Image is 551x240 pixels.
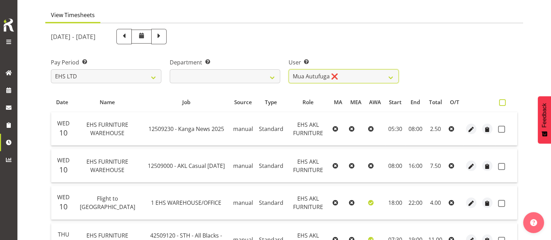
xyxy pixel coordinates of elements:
[100,98,115,106] span: Name
[425,149,446,183] td: 7.50
[289,58,399,67] label: User
[59,165,68,175] span: 10
[56,98,68,106] span: Date
[389,98,401,106] span: Start
[151,199,221,207] span: 1 EHS WAREHOUSE/OFFICE
[538,96,551,144] button: Feedback - Show survey
[59,128,68,138] span: 10
[334,98,342,106] span: MA
[405,112,425,146] td: 08:00
[86,158,128,174] span: EHS FURNITURE WAREHOUSE
[57,193,70,201] span: Wed
[233,125,253,133] span: manual
[51,58,161,67] label: Pay Period
[385,112,406,146] td: 05:30
[2,17,16,33] img: Rosterit icon logo
[51,33,95,40] h5: [DATE] - [DATE]
[86,121,128,137] span: EHS FURNITURE WAREHOUSE
[233,162,253,170] span: manual
[234,98,252,106] span: Source
[429,98,442,106] span: Total
[58,231,69,238] span: Thu
[425,186,446,219] td: 4.00
[369,98,381,106] span: AWA
[302,98,313,106] span: Role
[265,98,277,106] span: Type
[148,162,225,170] span: 12509000 - AKL Casual [DATE]
[541,103,548,127] span: Feedback
[256,149,286,183] td: Standard
[57,119,70,127] span: Wed
[148,125,224,133] span: 12509230 - Kanga News 2025
[385,186,406,219] td: 18:00
[256,186,286,219] td: Standard
[425,112,446,146] td: 2.50
[256,112,286,146] td: Standard
[170,58,280,67] label: Department
[450,98,459,106] span: O/T
[293,195,323,211] span: EHS AKL FURNITURE
[80,195,135,211] span: Flight to [GEOGRAPHIC_DATA]
[350,98,361,106] span: MEA
[182,98,190,106] span: Job
[405,149,425,183] td: 16:00
[530,219,537,226] img: help-xxl-2.png
[59,202,68,211] span: 10
[51,11,95,19] span: View Timesheets
[411,98,420,106] span: End
[405,186,425,219] td: 22:00
[57,156,70,164] span: Wed
[293,158,323,174] span: EHS AKL FURNITURE
[385,149,406,183] td: 08:00
[293,121,323,137] span: EHS AKL FURNITURE
[233,199,253,207] span: manual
